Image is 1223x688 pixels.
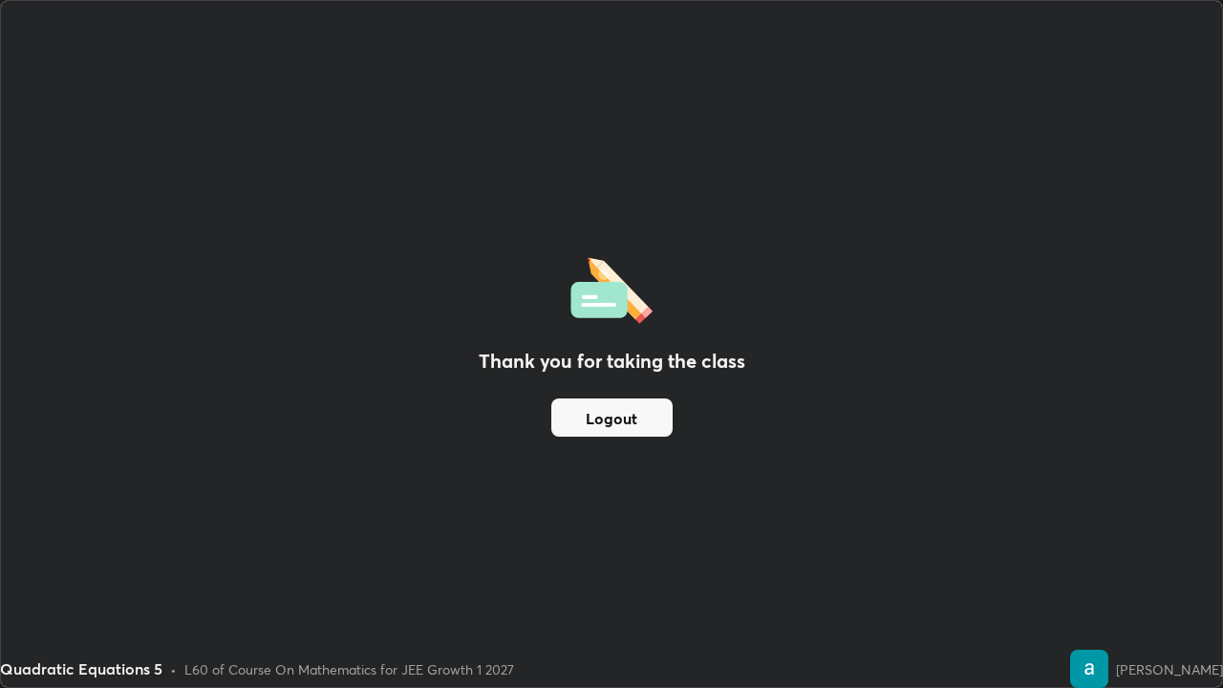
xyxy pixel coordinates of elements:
div: L60 of Course On Mathematics for JEE Growth 1 2027 [184,659,514,679]
button: Logout [551,398,673,437]
h2: Thank you for taking the class [479,347,745,376]
div: • [170,659,177,679]
img: 316b310aa85c4509858af0f6084df3c4.86283782_3 [1070,650,1108,688]
img: offlineFeedback.1438e8b3.svg [570,251,653,324]
div: [PERSON_NAME] [1116,659,1223,679]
